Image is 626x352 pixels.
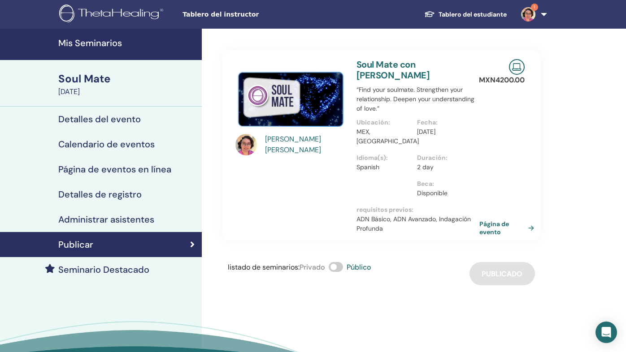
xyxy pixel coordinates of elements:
[596,322,617,343] div: Open Intercom Messenger
[58,139,155,150] h4: Calendario de eventos
[58,71,196,86] div: Soul Mate
[417,153,472,163] p: Duración :
[417,163,472,172] p: 2 day
[235,59,346,137] img: Soul Mate
[58,264,149,275] h4: Seminario Destacado
[300,262,325,272] span: Privado
[521,7,535,21] img: default.jpg
[356,205,478,215] p: requisitos previos :
[53,71,202,97] a: Soul Mate[DATE]
[479,220,538,236] a: Página de evento
[58,214,154,225] h4: Administrar asistentes
[356,59,430,81] a: Soul Mate con [PERSON_NAME]
[424,10,435,18] img: graduation-cap-white.svg
[356,153,412,163] p: Idioma(s) :
[417,127,472,137] p: [DATE]
[347,262,371,272] span: Público
[58,164,171,175] h4: Página de eventos en línea
[228,262,300,272] span: listado de seminarios :
[356,85,478,113] p: “Find your soulmate. Strengthen your relationship. Deepen your understanding of love.”
[531,4,538,11] span: 1
[58,239,93,250] h4: Publicar
[235,134,257,155] img: default.jpg
[417,179,472,189] p: Beca :
[58,114,141,124] h4: Detalles del evento
[58,189,142,200] h4: Detalles de registro
[58,38,196,48] h4: Mis Seminarios
[509,59,525,75] img: Live Online Seminar
[183,10,317,19] span: Tablero del instructor
[356,127,412,146] p: MEX, [GEOGRAPHIC_DATA]
[356,163,412,172] p: Spanish
[265,134,348,155] a: [PERSON_NAME] [PERSON_NAME]
[417,189,472,198] p: Disponible
[356,215,478,233] p: ADN Básico, ADN Avanzado, Indagación Profunda
[58,86,196,97] div: [DATE]
[59,4,166,25] img: logo.png
[479,75,525,86] p: MXN 4200.00
[417,6,514,23] a: Tablero del estudiante
[417,118,472,127] p: Fecha :
[356,118,412,127] p: Ubicación :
